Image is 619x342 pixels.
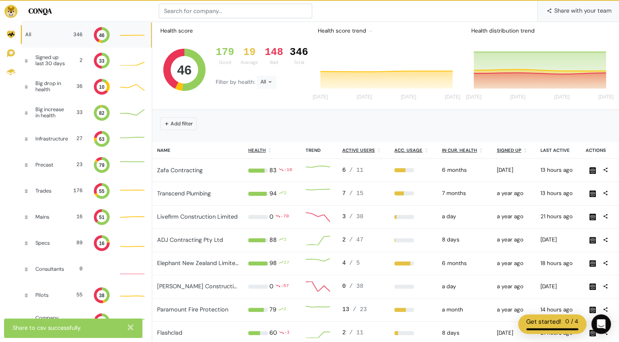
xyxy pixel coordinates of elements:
div: 2024-05-15 01:26pm [497,259,531,267]
div: 2024-05-15 01:28pm [497,236,531,244]
div: 2025-09-22 06:44pm [540,166,576,174]
div: 2025-08-11 12:00am [442,306,487,314]
div: 27 [74,135,83,142]
u: In cur. health [442,147,477,153]
div: 2024-05-15 01:28pm [497,213,531,221]
div: 135 [72,317,83,325]
div: 79 [269,305,276,314]
div: Trades [35,188,63,194]
div: 2 [284,236,287,245]
a: ADJ Contracting Pty Ltd [157,236,223,243]
div: 23 [70,161,83,169]
div: 2025-03-24 12:00am [442,166,487,174]
div: 2024-05-31 07:53am [497,189,531,197]
button: Close [127,324,134,333]
tspan: [DATE] [357,94,372,100]
div: 2024-05-15 01:23pm [497,306,531,314]
div: 2 [342,329,385,338]
span: Filter by health: [216,79,257,85]
tspan: [DATE] [466,94,481,100]
tspan: [DATE] [510,94,526,100]
div: Get started! [526,317,561,327]
div: 4 [342,259,385,268]
div: Health score trend [311,24,465,38]
div: 346 [290,46,308,59]
div: 2024-05-15 01:26pm [497,283,531,291]
div: 89 [70,239,83,247]
span: / 30 [349,213,363,220]
div: 2025-09-22 12:00am [442,283,487,291]
div: -10 [284,166,292,175]
div: 98 [269,259,277,268]
div: 57% [394,308,432,312]
th: Trend [301,142,337,159]
div: Health distribution trend [465,24,618,38]
div: 16 [70,213,83,221]
div: Infrastructure [35,136,68,142]
div: 179 [216,46,234,59]
div: 2025-09-22 07:02pm [540,189,576,197]
u: Signed up [497,147,521,153]
span: / 5 [349,260,360,266]
div: 4% [394,238,432,242]
span: / 15 [349,190,363,197]
h5: CONQA [28,7,145,15]
span: / 38 [349,283,363,289]
a: Trades 176 55 [22,178,152,204]
div: Signed up last 30 days [35,55,68,66]
div: 2025-09-15 12:00am [442,236,487,244]
div: 0 [269,282,273,291]
a: Company Wides 135 69 [22,308,152,334]
div: Open Intercom Messenger [591,314,611,334]
u: Acc. Usage [394,147,422,153]
div: 55 [70,291,83,299]
img: Brand [4,5,17,18]
div: Precast [35,162,63,168]
div: 88 [269,236,277,245]
div: 3 [342,213,385,221]
a: Consultants 0 [22,256,152,282]
div: 94 [269,189,277,198]
div: 2025-09-15 12:00am [442,329,487,337]
div: Mains [35,214,63,220]
div: 36 [73,83,83,90]
div: 33 [74,109,83,116]
div: 0 / 4 [565,317,578,327]
img: Avatar [5,324,17,335]
tspan: [DATE] [445,94,460,100]
input: Search for company... [159,4,312,18]
div: 83 [269,166,277,175]
div: 2025-02-11 05:07pm [497,166,531,174]
div: 19 [241,46,258,59]
div: 18% [394,331,432,335]
div: 55% [394,168,432,172]
th: Last active [536,142,581,159]
div: Consultants [35,266,64,272]
div: 2025-09-22 06:18pm [540,306,576,314]
div: 6 [342,166,385,175]
a: Pilots 55 38 [22,282,152,308]
div: 0 [269,213,273,221]
div: 2025-03-10 12:00am [442,259,487,267]
div: 13 [342,305,385,314]
div: -1 [284,329,290,338]
div: 2025-09-19 08:04pm [540,236,576,244]
div: 148 [265,46,283,59]
div: Specs [35,240,63,246]
span: ✕ [127,322,134,333]
span: / 47 [349,237,363,243]
th: Actions [581,142,619,159]
div: 27 [284,259,289,268]
div: Company Wides [35,315,66,327]
tspan: [DATE] [554,94,570,100]
div: 80% [394,261,432,265]
div: 2 [74,57,83,64]
a: Zafa Contracting [157,167,203,174]
div: 2 [283,305,286,314]
tspan: [DATE] [598,94,614,100]
div: 0 [70,265,83,273]
div: 0% [394,285,432,289]
div: 346 [70,31,83,39]
div: 2025-09-22 02:20pm [540,259,576,267]
div: Health score [159,25,195,37]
